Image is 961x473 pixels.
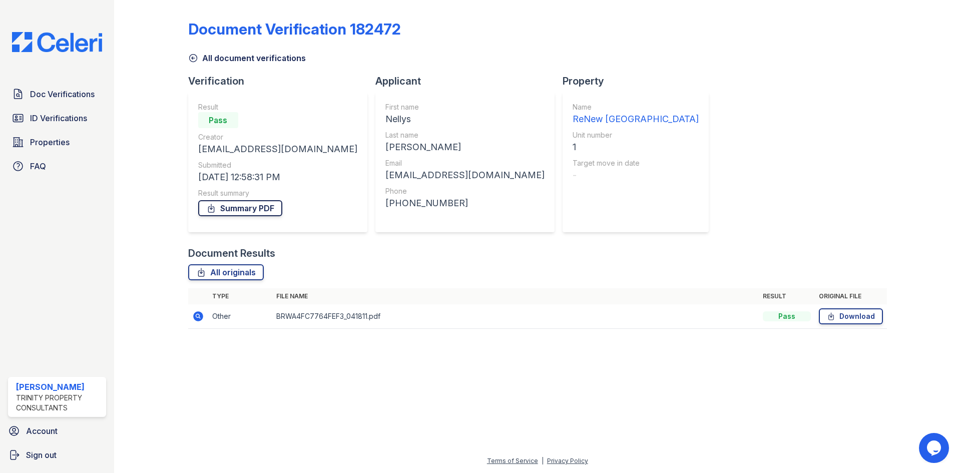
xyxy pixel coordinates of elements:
[272,304,759,329] td: BRWA4FC7764FEF3_041811.pdf
[563,74,717,88] div: Property
[385,168,545,182] div: [EMAIL_ADDRESS][DOMAIN_NAME]
[198,132,357,142] div: Creator
[573,168,699,182] div: -
[4,421,110,441] a: Account
[8,156,106,176] a: FAQ
[30,136,70,148] span: Properties
[208,288,272,304] th: Type
[487,457,538,464] a: Terms of Service
[198,188,357,198] div: Result summary
[573,158,699,168] div: Target move in date
[30,112,87,124] span: ID Verifications
[16,393,102,413] div: Trinity Property Consultants
[573,130,699,140] div: Unit number
[8,108,106,128] a: ID Verifications
[819,308,883,324] a: Download
[26,449,57,461] span: Sign out
[4,32,110,52] img: CE_Logo_Blue-a8612792a0a2168367f1c8372b55b34899dd931a85d93a1a3d3e32e68fde9ad4.png
[188,246,275,260] div: Document Results
[573,102,699,126] a: Name ReNew [GEOGRAPHIC_DATA]
[30,88,95,100] span: Doc Verifications
[198,160,357,170] div: Submitted
[573,140,699,154] div: 1
[198,142,357,156] div: [EMAIL_ADDRESS][DOMAIN_NAME]
[385,158,545,168] div: Email
[198,102,357,112] div: Result
[385,140,545,154] div: [PERSON_NAME]
[188,52,306,64] a: All document verifications
[8,132,106,152] a: Properties
[272,288,759,304] th: File name
[547,457,588,464] a: Privacy Policy
[8,84,106,104] a: Doc Verifications
[759,288,815,304] th: Result
[198,200,282,216] a: Summary PDF
[188,264,264,280] a: All originals
[815,288,887,304] th: Original file
[385,112,545,126] div: Nellys
[30,160,46,172] span: FAQ
[16,381,102,393] div: [PERSON_NAME]
[188,20,401,38] div: Document Verification 182472
[542,457,544,464] div: |
[385,102,545,112] div: First name
[198,112,238,128] div: Pass
[375,74,563,88] div: Applicant
[26,425,58,437] span: Account
[385,130,545,140] div: Last name
[763,311,811,321] div: Pass
[198,170,357,184] div: [DATE] 12:58:31 PM
[4,445,110,465] a: Sign out
[385,196,545,210] div: [PHONE_NUMBER]
[919,433,951,463] iframe: chat widget
[208,304,272,329] td: Other
[573,112,699,126] div: ReNew [GEOGRAPHIC_DATA]
[188,74,375,88] div: Verification
[573,102,699,112] div: Name
[385,186,545,196] div: Phone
